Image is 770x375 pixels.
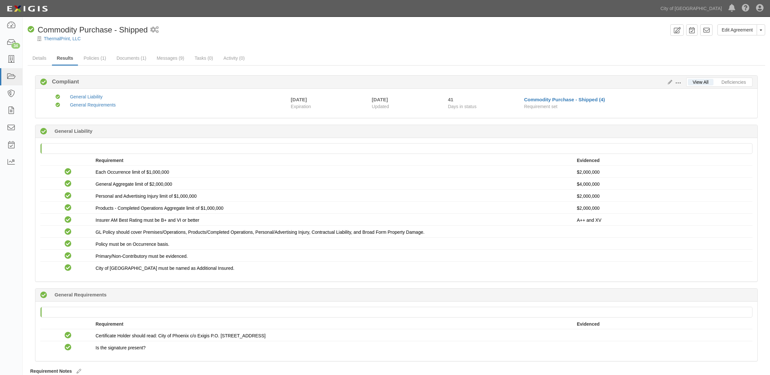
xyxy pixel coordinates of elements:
span: Is the signature present? [95,345,145,350]
img: logo-5460c22ac91f19d4615b14bd174203de0afe785f0fc80cf4dbbc73dc1793850b.png [5,3,50,15]
span: Commodity Purchase - Shipped [38,25,148,34]
b: General Requirements [55,291,107,298]
a: General Liability [70,94,102,99]
span: GL Policy should cover Premises/Operations, Products/Completed Operations, Personal/Advertising I... [95,230,424,235]
a: Documents (1) [112,52,151,65]
span: Requirement set [524,104,558,109]
strong: Evidenced [577,321,600,327]
i: 1 scheduled workflow [150,27,159,33]
i: Compliant [65,169,71,175]
span: Primary/Non-Contributory must be evidenced. [95,254,188,259]
i: Compliant [65,344,71,351]
span: Products - Completed Operations Aggregate limit of $1,000,000 [95,206,223,211]
a: Messages (9) [152,52,189,65]
strong: Requirement [95,321,123,327]
span: Updated [372,104,389,109]
span: Days in status [448,104,476,109]
i: Compliant [65,265,71,271]
a: ThermalPrint, LLC [44,36,81,41]
i: Compliant [65,332,71,339]
i: Compliant [65,253,71,259]
span: Personal and Advertising Injury limit of $1,000,000 [95,194,196,199]
p: $2,000,000 [577,205,748,211]
p: $2,000,000 [577,193,748,199]
a: Policies (1) [79,52,111,65]
a: City of [GEOGRAPHIC_DATA] [657,2,725,15]
a: Activity (0) [219,52,249,65]
i: Compliant [65,205,71,211]
p: $2,000,000 [577,169,748,175]
i: Compliant 94 days (since 06/06/2025) [40,292,47,299]
span: Insurer AM Best Rating must be B+ and VI or better [95,218,199,223]
p: $4,000,000 [577,181,748,187]
div: Since 07/29/2025 [448,96,519,103]
div: [DATE] [291,96,307,103]
b: Compliant [47,78,79,86]
strong: Requirement [95,158,123,163]
div: [DATE] [372,96,438,103]
a: Edit Results [665,80,672,85]
span: Each Occurrence limit of $1,000,000 [95,169,169,175]
a: Edit Agreement [717,24,757,35]
a: Details [28,52,51,65]
a: View All [688,79,713,85]
i: Compliant [56,95,60,99]
i: Compliant [65,217,71,223]
p: A++ and XV [577,217,748,223]
a: Tasks (0) [190,52,218,65]
a: Results [52,52,78,66]
div: 34 [11,43,20,49]
div: Commodity Purchase - Shipped [28,24,148,35]
label: Requirement Notes [30,368,72,374]
span: Certificate Holder should read: City of Phoenix c/o Exigis P.O. [STREET_ADDRESS] [95,333,265,338]
i: Compliant [65,193,71,199]
i: Compliant [65,229,71,235]
a: Deficiencies [717,79,751,85]
i: Compliant [56,103,60,107]
a: Commodity Purchase - Shipped (4) [524,97,605,102]
i: Compliant 94 days (since 06/06/2025) [40,128,47,135]
i: Compliant [65,181,71,187]
i: Compliant [65,241,71,247]
i: Help Center - Complianz [742,5,750,12]
strong: Evidenced [577,158,600,163]
span: Policy must be on Occurrence basis. [95,242,169,247]
i: Compliant [28,26,34,33]
i: Compliant [40,79,47,86]
span: Expiration [291,103,367,110]
span: General Aggregate limit of $2,000,000 [95,181,172,187]
a: General Requirements [70,102,116,107]
b: General Liability [55,128,93,134]
span: City of [GEOGRAPHIC_DATA] must be named as Additional Insured. [95,266,234,271]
